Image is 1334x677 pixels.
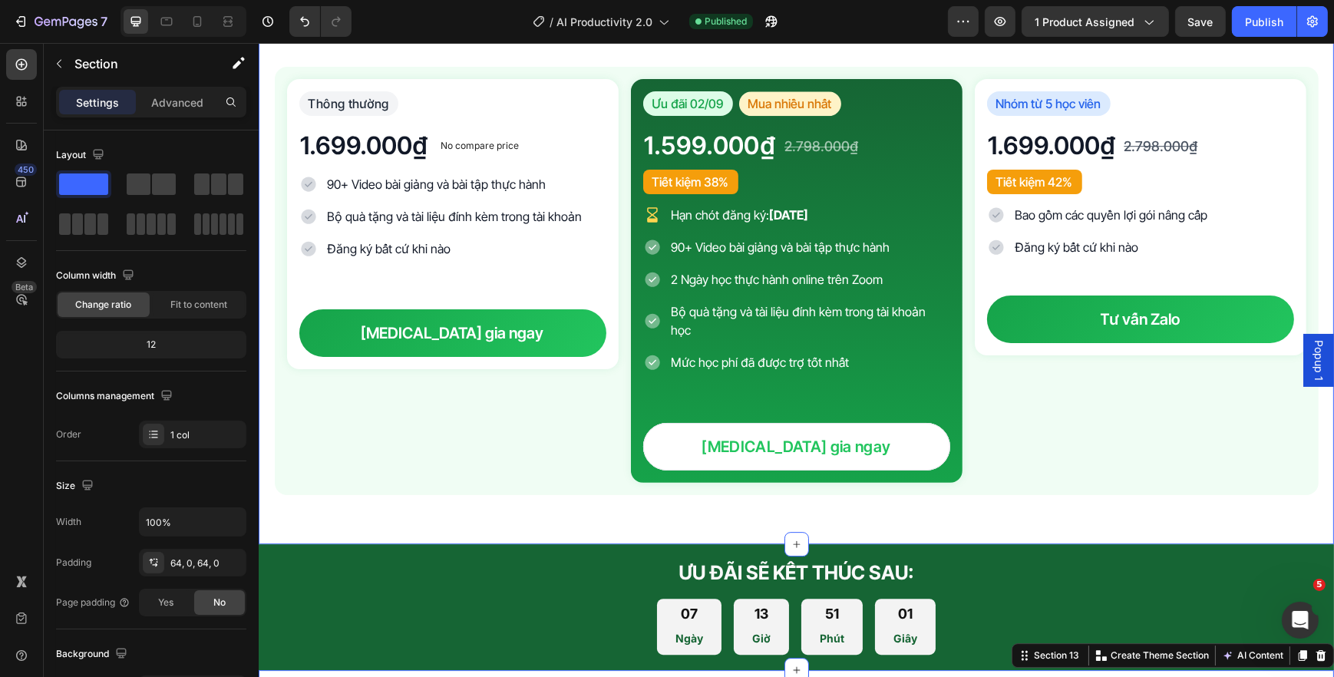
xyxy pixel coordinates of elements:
button: Tham gia ngay [41,266,348,314]
span: 1 product assigned [1035,14,1134,30]
span: Fit to content [170,298,227,312]
p: Bộ quà tặng và tài liệu đính kèm trong tài khoản [69,164,324,183]
div: Section 13 [772,606,824,619]
div: [MEDICAL_DATA] gia ngay [443,392,632,415]
button: 7 [6,6,114,37]
iframe: Intercom live chat [1282,602,1319,639]
div: 12 [59,334,243,355]
p: Giây [635,586,659,605]
span: / [550,14,553,30]
div: [MEDICAL_DATA] gia ngay [103,279,286,302]
p: Đăng ký bất cứ khi nào [69,196,324,215]
div: 450 [15,163,37,176]
p: Section [74,54,200,73]
div: Publish [1245,14,1283,30]
div: Layout [56,145,107,166]
p: 7 [101,12,107,31]
p: Phút [561,586,586,605]
div: 1 col [170,428,243,442]
div: Beta [12,281,37,293]
p: 2 Ngày học thực hành online trên Zoom [413,227,689,246]
div: 64, 0, 64, 0 [170,556,243,570]
p: 90+ Video bài giảng và bài tập thực hành [69,132,324,150]
button: Publish [1232,6,1296,37]
span: 5 [1313,579,1326,591]
div: 2.798.000₫ [524,91,601,115]
h2: 1.699.000₫ [728,85,858,121]
div: 13 [494,562,512,580]
input: Auto [140,508,246,536]
div: 1.699.000₫ [41,85,170,121]
p: Giờ [494,586,512,605]
p: Ngày [417,586,444,605]
div: Order [56,428,81,441]
p: Bộ quà tặng và tài liệu đính kèm trong tài khoản học [413,259,689,296]
p: Mua nhiều nhất [490,51,573,70]
span: No [213,596,226,609]
p: Đăng ký bất cứ khi nào [757,195,949,213]
button: 1 product assigned [1022,6,1169,37]
div: 01 [635,562,659,580]
p: Create Theme Section [852,606,950,619]
div: Size [56,476,97,497]
div: 1.599.000₫ [385,85,519,121]
div: Padding [56,556,91,570]
div: Column width [56,266,137,286]
p: Nhóm từ 5 học viên [738,51,843,70]
div: Page padding [56,596,130,609]
p: Bao gồm các quyền lợi gói nâng cấp [757,163,949,181]
p: Tư vấn Zalo [842,265,922,288]
div: Columns management [56,386,176,407]
span: AI Productivity 2.0 [556,14,652,30]
span: ƯU ĐÃI SẼ KẾT THÚC SAU: [420,518,655,541]
span: Change ratio [76,298,132,312]
p: Hạn chót đăng ký: [413,163,550,181]
span: Yes [158,596,173,609]
s: 2.798.000₫ [866,95,939,111]
button: Save [1175,6,1226,37]
button: Tham gia ngay [385,380,692,428]
span: Published [705,15,747,28]
p: Mức học phí đã được trợ tốt nhất [413,310,689,329]
button: AI Content [960,603,1028,622]
div: 51 [561,562,586,580]
span: Popup 1 [1052,297,1068,338]
iframe: Design area [259,43,1334,677]
p: No compare price [183,98,261,107]
div: Width [56,515,81,529]
div: Undo/Redo [289,6,352,37]
p: Tiết kiệm 38% [394,130,471,148]
p: 90+ Video bài giảng và bài tập thực hành [413,195,689,213]
p: Ưu đãi 02/09 [394,51,465,70]
div: 07 [417,562,444,580]
strong: [DATE] [511,164,550,180]
a: Tư vấn Zalo [728,253,1035,300]
p: Settings [76,94,119,111]
span: Save [1188,15,1213,28]
div: Background [56,644,130,665]
p: Thông thường [50,51,130,70]
p: Advanced [151,94,203,111]
p: Tiết kiệm 42% [738,130,814,148]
